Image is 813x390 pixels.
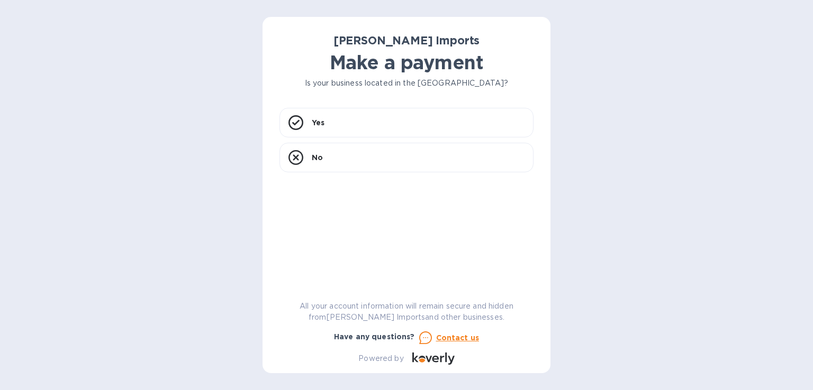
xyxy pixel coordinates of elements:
[334,332,415,341] b: Have any questions?
[436,333,480,342] u: Contact us
[279,78,534,89] p: Is your business located in the [GEOGRAPHIC_DATA]?
[358,353,403,364] p: Powered by
[312,117,324,128] p: Yes
[312,152,323,163] p: No
[279,301,534,323] p: All your account information will remain secure and hidden from [PERSON_NAME] Imports and other b...
[333,34,480,47] b: [PERSON_NAME] Imports
[279,51,534,73] h1: Make a payment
